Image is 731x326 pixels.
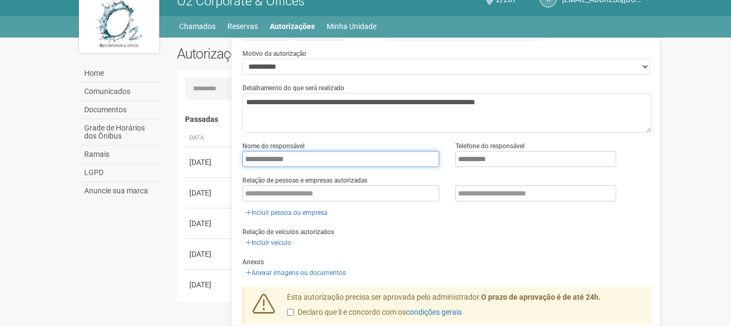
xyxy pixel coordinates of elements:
[406,308,462,316] a: condições gerais
[177,46,407,62] h2: Autorizações
[242,237,294,249] a: Incluir veículo
[82,101,161,119] a: Documentos
[270,19,315,34] a: Autorizações
[82,119,161,146] a: Grade de Horários dos Ônibus
[242,257,264,267] label: Anexos
[242,49,306,59] label: Motivo da autorização
[242,176,367,185] label: Relação de pessoas e empresas autorizadas
[481,293,601,301] strong: O prazo de aprovação é de até 24h.
[82,64,161,83] a: Home
[242,207,331,219] a: Incluir pessoa ou empresa
[82,164,161,182] a: LGPD
[189,249,229,259] div: [DATE]
[227,19,258,34] a: Reservas
[189,218,229,229] div: [DATE]
[242,83,344,93] label: Detalhamento do que será realizado
[82,146,161,164] a: Ramais
[82,182,161,200] a: Anuncie sua marca
[327,19,376,34] a: Minha Unidade
[287,309,294,316] input: Declaro que li e concordo com oscondições gerais
[179,19,216,34] a: Chamados
[82,83,161,101] a: Comunicados
[242,227,334,237] label: Relação de veículos autorizados
[189,187,229,198] div: [DATE]
[242,141,305,151] label: Nome do responsável
[279,292,652,323] div: Esta autorização precisa ser aprovada pelo administrador.
[189,157,229,168] div: [DATE]
[189,279,229,290] div: [DATE]
[185,129,233,147] th: Data
[185,115,645,124] h4: Passadas
[287,307,462,318] label: Declaro que li e concordo com os
[242,267,349,279] a: Anexar imagens ou documentos
[455,141,525,151] label: Telefone do responsável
